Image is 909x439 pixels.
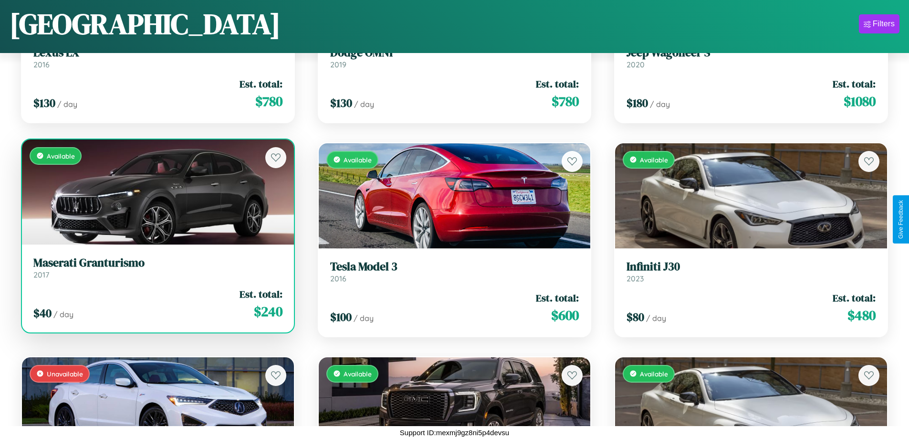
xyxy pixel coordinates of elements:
[47,152,75,160] span: Available
[33,95,55,111] span: $ 130
[344,156,372,164] span: Available
[627,260,876,283] a: Infiniti J302023
[833,77,876,91] span: Est. total:
[536,77,579,91] span: Est. total:
[33,60,50,69] span: 2016
[33,256,282,270] h3: Maserati Granturismo
[330,95,352,111] span: $ 130
[10,4,281,43] h1: [GEOGRAPHIC_DATA]
[627,274,644,283] span: 2023
[627,46,876,69] a: Jeep Wagoneer S2020
[844,92,876,111] span: $ 1080
[254,302,282,321] span: $ 240
[627,46,876,60] h3: Jeep Wagoneer S
[640,370,668,378] span: Available
[330,260,579,283] a: Tesla Model 32016
[47,370,83,378] span: Unavailable
[640,156,668,164] span: Available
[627,260,876,274] h3: Infiniti J30
[551,306,579,325] span: $ 600
[330,60,346,69] span: 2019
[536,291,579,305] span: Est. total:
[354,99,374,109] span: / day
[898,200,904,239] div: Give Feedback
[400,426,509,439] p: Support ID: mexmj9gz8ni5p4devsu
[650,99,670,109] span: / day
[847,306,876,325] span: $ 480
[240,77,282,91] span: Est. total:
[330,274,346,283] span: 2016
[833,291,876,305] span: Est. total:
[873,19,895,29] div: Filters
[53,310,73,319] span: / day
[330,46,579,69] a: Dodge OMNI2019
[33,270,49,279] span: 2017
[646,313,666,323] span: / day
[33,256,282,279] a: Maserati Granturismo2017
[627,95,648,111] span: $ 180
[240,287,282,301] span: Est. total:
[552,92,579,111] span: $ 780
[859,14,899,33] button: Filters
[330,309,352,325] span: $ 100
[255,92,282,111] span: $ 780
[33,46,282,69] a: Lexus LX2016
[33,305,52,321] span: $ 40
[627,60,645,69] span: 2020
[330,46,579,60] h3: Dodge OMNI
[354,313,374,323] span: / day
[33,46,282,60] h3: Lexus LX
[57,99,77,109] span: / day
[627,309,644,325] span: $ 80
[344,370,372,378] span: Available
[330,260,579,274] h3: Tesla Model 3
